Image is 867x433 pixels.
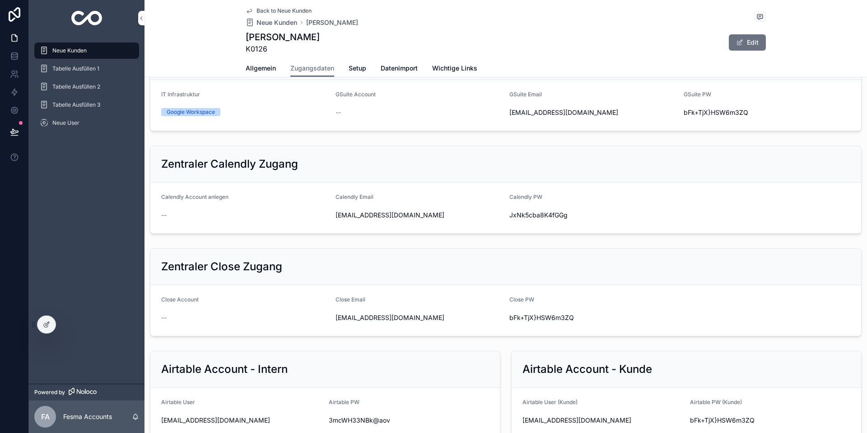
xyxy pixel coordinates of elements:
a: Neue Kunden [246,18,297,27]
a: Tabelle Ausfüllen 3 [34,97,139,113]
span: Allgemein [246,64,276,73]
span: Close Email [336,296,365,303]
span: IT Infrastruktur [161,91,200,98]
span: Tabelle Ausfüllen 2 [52,83,100,90]
a: [PERSON_NAME] [306,18,358,27]
span: bFk+TjX}HSW6m3ZQ [684,108,851,117]
a: Setup [349,60,366,78]
span: Airtable PW [329,399,359,405]
span: Datenimport [381,64,418,73]
p: Fesma Accounts [63,412,112,421]
span: [EMAIL_ADDRESS][DOMAIN_NAME] [161,416,322,425]
span: bFk+TjX}HSW6m3ZQ [690,416,850,425]
span: Airtable PW (Kunde) [690,399,742,405]
a: Neue User [34,115,139,131]
h2: Airtable Account - Kunde [522,362,652,377]
span: JxNk5cba8K4fGGg [509,211,676,220]
span: Wichtige Links [432,64,477,73]
div: Google Workspace [167,108,215,116]
h1: [PERSON_NAME] [246,31,320,43]
span: -- [161,211,167,220]
div: scrollable content [29,36,144,143]
span: Zugangsdaten [290,64,334,73]
a: Tabelle Ausfüllen 1 [34,61,139,77]
span: -- [336,108,341,117]
a: Allgemein [246,60,276,78]
span: Tabelle Ausfüllen 1 [52,65,99,72]
a: Tabelle Ausfüllen 2 [34,79,139,95]
span: [EMAIL_ADDRESS][DOMAIN_NAME] [509,108,676,117]
a: Wichtige Links [432,60,477,78]
span: 3mcWH33NBk@aov [329,416,489,425]
span: Neue Kunden [52,47,87,54]
a: Datenimport [381,60,418,78]
span: FA [41,411,50,422]
span: GSuite Email [509,91,542,98]
img: App logo [71,11,103,25]
a: Neue Kunden [34,42,139,59]
span: Neue User [52,119,79,127]
span: Close Account [161,296,199,303]
span: Airtable User [161,399,195,405]
span: Neue Kunden [256,18,297,27]
span: [EMAIL_ADDRESS][DOMAIN_NAME] [336,313,503,322]
a: Powered by [29,384,144,400]
span: Close PW [509,296,534,303]
span: -- [161,313,167,322]
span: Setup [349,64,366,73]
span: GSuite PW [684,91,711,98]
span: Powered by [34,389,65,396]
span: GSuite Account [336,91,376,98]
span: bFk+TjX}HSW6m3ZQ [509,313,676,322]
span: Back to Neue Kunden [256,7,312,14]
span: [EMAIL_ADDRESS][DOMAIN_NAME] [522,416,683,425]
span: Airtable User (Kunde) [522,399,578,405]
span: Calendly PW [509,193,542,200]
span: [EMAIL_ADDRESS][DOMAIN_NAME] [336,211,503,220]
h2: Airtable Account - Intern [161,362,288,377]
span: Tabelle Ausfüllen 3 [52,101,100,108]
h2: Zentraler Calendly Zugang [161,157,298,171]
span: Calendly Account anlegen [161,193,228,200]
h2: Zentraler Close Zugang [161,259,282,274]
span: K0126 [246,43,320,54]
a: Back to Neue Kunden [246,7,312,14]
a: Zugangsdaten [290,60,334,77]
span: Calendly Email [336,193,373,200]
button: Edit [729,34,766,51]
